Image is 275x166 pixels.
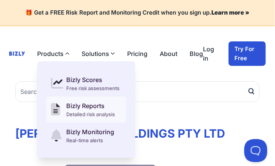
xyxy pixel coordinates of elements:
div: Bizly Monitoring [66,127,114,136]
a: Try For Free [229,41,266,66]
input: Search by Name, ABN or ACN [15,81,260,102]
a: Log in [203,44,216,63]
div: Detailed risk analysis [66,110,115,118]
a: Learn more » [212,9,250,16]
button: Solutions [82,49,115,58]
a: Blog [190,49,203,58]
a: About [160,49,177,58]
h1: [PERSON_NAME] HOLDINGS PTY LTD [15,127,260,140]
div: Bizly Reports [66,101,115,110]
div: Free risk assessments [66,84,119,92]
a: Bizly Monitoring Real-time alerts [46,123,126,149]
a: Bizly Scores Free risk assessments [46,71,126,97]
div: Bizly Scores [66,75,119,84]
a: Bizly Reports Detailed risk analysis [46,97,126,123]
div: Real-time alerts [66,136,114,144]
button: Products [37,49,69,58]
a: Pricing [127,49,147,58]
h4: 🎁 Get a FREE Risk Report and Monitoring Credit when you sign up. [9,9,266,16]
iframe: Toggle Customer Support [244,139,267,162]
